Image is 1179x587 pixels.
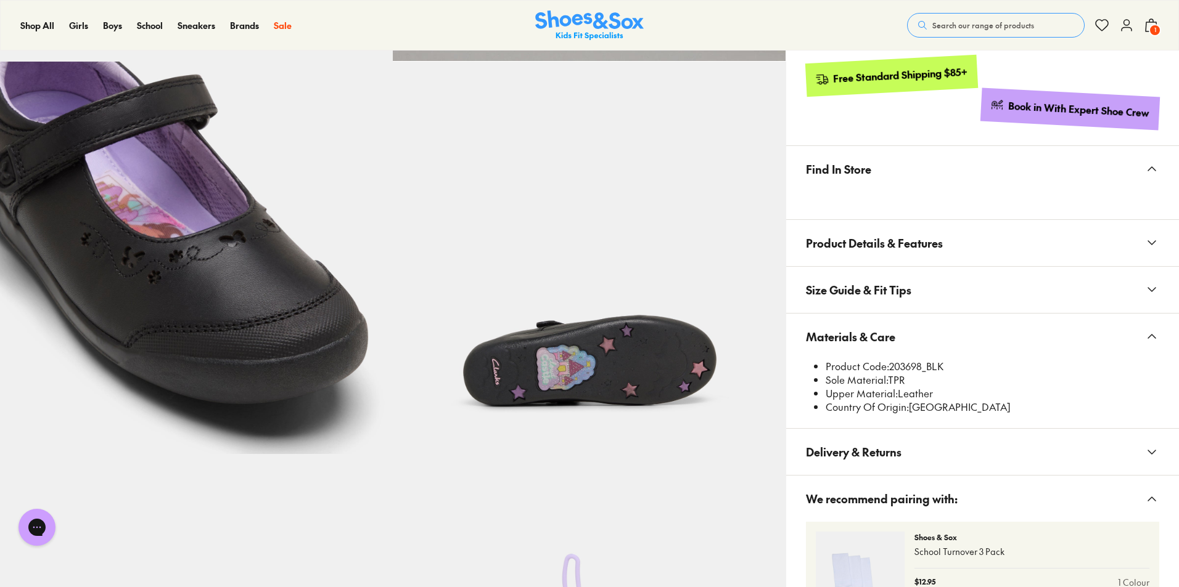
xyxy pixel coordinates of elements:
[230,19,259,32] a: Brands
[806,151,871,187] span: Find In Store
[832,65,967,85] div: Free Standard Shipping $85+
[932,20,1034,31] span: Search our range of products
[826,400,909,413] span: Country Of Origin:
[12,504,62,550] iframe: Gorgias live chat messenger
[535,10,644,41] img: SNS_Logo_Responsive.svg
[980,87,1160,130] a: Book in With Expert Shoe Crew
[20,19,54,31] span: Shop All
[806,318,895,355] span: Materials & Care
[805,55,977,97] a: Free Standard Shipping $85+
[826,386,898,400] span: Upper Material:
[20,19,54,32] a: Shop All
[826,373,1159,387] li: TPR
[786,146,1179,192] button: Find In Store
[786,267,1179,313] button: Size Guide & Fit Tips
[274,19,292,31] span: Sale
[907,13,1085,38] button: Search our range of products
[137,19,163,31] span: School
[826,400,1159,414] li: [GEOGRAPHIC_DATA]
[230,19,259,31] span: Brands
[806,434,902,470] span: Delivery & Returns
[914,532,1149,543] p: Shoes & Sox
[826,359,889,373] span: Product Code:
[393,62,786,454] img: 8-524473_1
[274,19,292,32] a: Sale
[178,19,215,32] a: Sneakers
[1149,24,1161,36] span: 1
[914,545,1149,558] p: School Turnover 3 Pack
[826,373,888,386] span: Sole Material:
[806,480,958,517] span: We recommend pairing with:
[786,314,1179,360] button: Materials & Care
[69,19,88,31] span: Girls
[786,220,1179,266] button: Product Details & Features
[826,360,1159,373] li: 203698_BLK
[806,272,911,308] span: Size Guide & Fit Tips
[786,476,1179,522] button: We recommend pairing with:
[103,19,122,32] a: Boys
[786,429,1179,475] button: Delivery & Returns
[137,19,163,32] a: School
[535,10,644,41] a: Shoes & Sox
[1008,99,1150,120] div: Book in With Expert Shoe Crew
[178,19,215,31] span: Sneakers
[806,225,943,261] span: Product Details & Features
[69,19,88,32] a: Girls
[103,19,122,31] span: Boys
[1144,12,1159,39] button: 1
[826,387,1159,400] li: Leather
[806,192,1159,204] iframe: Find in Store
